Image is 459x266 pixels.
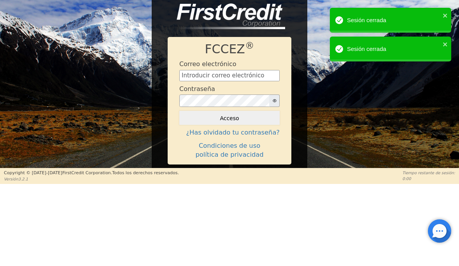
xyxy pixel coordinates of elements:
font: Sesión cerrada [347,17,386,23]
button: cerca [443,11,448,20]
input: contraseña [179,94,270,107]
button: cerca [443,40,448,49]
font: ® [245,40,254,51]
font: política de privacidad [195,151,263,158]
font: Credit Corporation. [71,170,112,175]
font: ¿Has olvidado tu contraseña? [186,129,280,136]
font: Todos los derechos reservados. [112,170,179,175]
font: Versión [4,177,18,181]
button: Acceso [179,111,280,125]
font: Contraseña [179,85,215,93]
font: Tiempo restante de sesión: [402,171,455,175]
font: Condiciones de uso [199,142,260,149]
font: First [62,170,71,175]
font: 3.2.1 [18,177,28,181]
font: Acceso [220,115,239,121]
font: 0:00 [402,177,411,181]
font: Sesión cerrada [347,45,386,52]
input: Introducir correo electrónico [179,70,280,82]
font: Copyright © [DATE]-[DATE] [4,170,62,175]
font: FCCEZ [205,42,245,56]
img: logo-CMu_cnol.png [168,3,285,29]
font: Correo electrónico [179,60,237,68]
